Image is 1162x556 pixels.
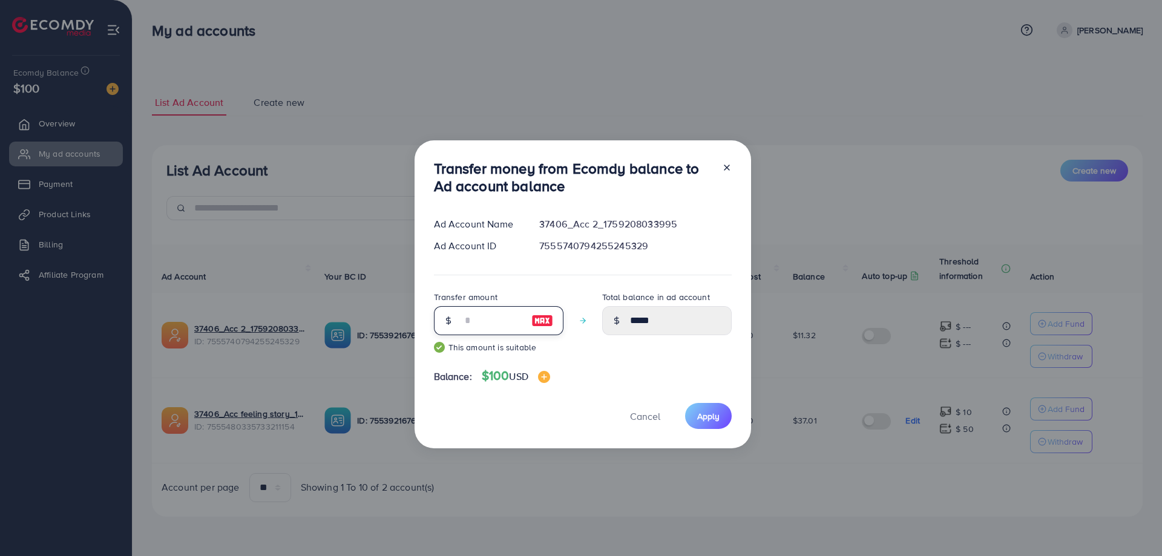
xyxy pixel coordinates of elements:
[434,160,712,195] h3: Transfer money from Ecomdy balance to Ad account balance
[530,217,741,231] div: 37406_Acc 2_1759208033995
[482,368,550,384] h4: $100
[602,291,710,303] label: Total balance in ad account
[685,403,732,429] button: Apply
[615,403,675,429] button: Cancel
[424,239,530,253] div: Ad Account ID
[434,370,472,384] span: Balance:
[509,370,528,383] span: USD
[630,410,660,423] span: Cancel
[538,371,550,383] img: image
[424,217,530,231] div: Ad Account Name
[1111,502,1153,547] iframe: Chat
[434,291,497,303] label: Transfer amount
[434,341,563,353] small: This amount is suitable
[434,342,445,353] img: guide
[531,313,553,328] img: image
[697,410,720,422] span: Apply
[530,239,741,253] div: 7555740794255245329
